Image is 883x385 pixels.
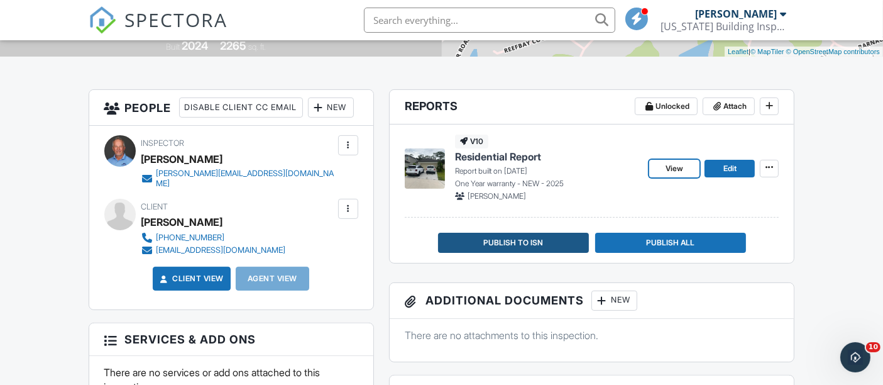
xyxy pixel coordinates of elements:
[220,39,246,52] div: 2265
[156,245,286,255] div: [EMAIL_ADDRESS][DOMAIN_NAME]
[89,90,373,126] h3: People
[725,47,883,57] div: |
[786,48,880,55] a: © OpenStreetMap contributors
[591,291,637,311] div: New
[179,98,303,118] div: Disable Client CC Email
[141,232,286,244] a: [PHONE_NUMBER]
[141,169,335,189] a: [PERSON_NAME][EMAIL_ADDRESS][DOMAIN_NAME]
[156,169,335,189] div: [PERSON_NAME][EMAIL_ADDRESS][DOMAIN_NAME]
[750,48,784,55] a: © MapTiler
[141,138,185,148] span: Inspector
[728,48,749,55] a: Leaflet
[141,244,286,257] a: [EMAIL_ADDRESS][DOMAIN_NAME]
[166,42,180,52] span: Built
[364,8,615,33] input: Search everything...
[248,42,266,52] span: sq. ft.
[141,150,223,169] div: [PERSON_NAME]
[661,20,787,33] div: Florida Building Inspection Group
[141,202,168,211] span: Client
[89,17,228,43] a: SPECTORA
[866,342,880,352] span: 10
[125,6,228,33] span: SPECTORA
[696,8,777,20] div: [PERSON_NAME]
[405,328,779,342] p: There are no attachments to this inspection.
[390,283,794,319] h3: Additional Documents
[182,39,208,52] div: 2024
[157,272,224,285] a: Client View
[308,98,354,118] div: New
[156,233,225,243] div: [PHONE_NUMBER]
[141,213,223,232] div: [PERSON_NAME]
[89,323,373,356] h3: Services & Add ons
[89,6,116,34] img: The Best Home Inspection Software - Spectora
[840,342,870,372] iframe: Intercom live chat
